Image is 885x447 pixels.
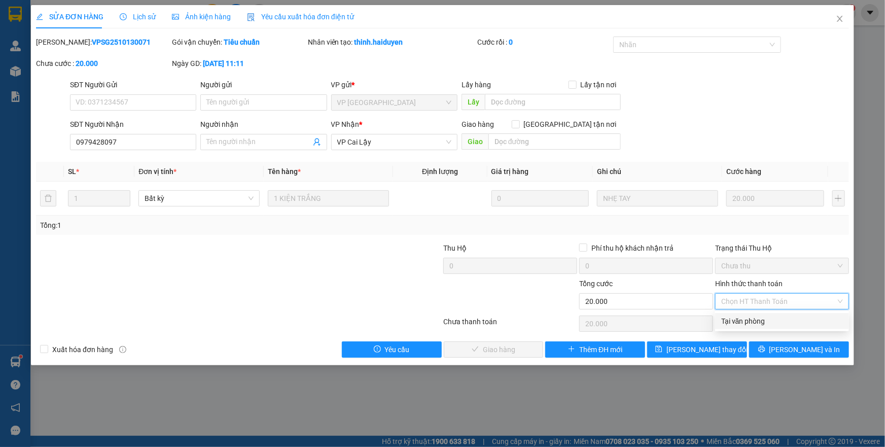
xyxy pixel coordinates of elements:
[462,94,485,110] span: Lấy
[337,95,451,110] span: VP Sài Gòn
[726,167,761,176] span: Cước hàng
[749,341,849,358] button: printer[PERSON_NAME] và In
[443,244,467,252] span: Thu Hộ
[247,13,354,21] span: Yêu cầu xuất hóa đơn điện tử
[485,94,621,110] input: Dọc đường
[462,81,491,89] span: Lấy hàng
[331,120,360,128] span: VP Nhận
[374,346,381,354] span: exclamation-circle
[268,167,301,176] span: Tên hàng
[145,191,254,206] span: Bất kỳ
[308,37,476,48] div: Nhân viên tạo:
[477,37,611,48] div: Cước rồi :
[87,10,111,20] span: Nhận:
[593,162,722,182] th: Ghi chú
[355,38,403,46] b: thinh.haiduyen
[87,45,190,59] div: 0776541399
[721,258,843,273] span: Chưa thu
[769,344,840,355] span: [PERSON_NAME] và In
[579,280,613,288] span: Tổng cước
[655,346,662,354] span: save
[120,13,156,21] span: Lịch sử
[726,190,824,207] input: 0
[8,66,24,77] span: Rồi :
[68,167,76,176] span: SL
[647,341,747,358] button: save[PERSON_NAME] thay đổi
[568,346,575,354] span: plus
[9,9,80,21] div: VP Cai Lậy
[832,190,845,207] button: plus
[48,344,117,355] span: Xuất hóa đơn hàng
[70,79,196,90] div: SĐT Người Gửi
[313,138,321,146] span: user-add
[331,79,457,90] div: VP gửi
[224,38,260,46] b: Tiêu chuẩn
[138,167,176,176] span: Đơn vị tính
[200,119,327,130] div: Người nhận
[172,13,231,21] span: Ảnh kiện hàng
[836,15,844,23] span: close
[247,13,255,21] img: icon
[462,120,494,128] span: Giao hàng
[587,243,678,254] span: Phí thu hộ khách nhận trả
[70,119,196,130] div: SĐT Người Nhận
[87,33,190,45] div: Ý
[337,134,451,150] span: VP Cai Lậy
[268,190,389,207] input: VD: Bàn, Ghế
[597,190,718,207] input: Ghi Chú
[92,38,151,46] b: VPSG2510130071
[520,119,621,130] span: [GEOGRAPHIC_DATA] tận nơi
[36,58,170,69] div: Chưa cước :
[721,294,843,309] span: Chọn HT Thanh Toán
[443,316,579,334] div: Chưa thanh toán
[36,13,43,20] span: edit
[462,133,488,150] span: Giao
[119,346,126,353] span: info-circle
[172,37,306,48] div: Gói vận chuyển:
[8,65,81,78] div: 20.000
[342,341,442,358] button: exclamation-circleYêu cầu
[385,344,410,355] span: Yêu cầu
[422,167,458,176] span: Định lượng
[488,133,621,150] input: Dọc đường
[509,38,513,46] b: 0
[666,344,748,355] span: [PERSON_NAME] thay đổi
[491,190,589,207] input: 0
[36,13,103,21] span: SỬA ĐƠN HÀNG
[40,190,56,207] button: delete
[87,9,190,33] div: VP [GEOGRAPHIC_DATA]
[758,346,765,354] span: printer
[9,21,80,33] div: ĐỨC
[120,13,127,20] span: clock-circle
[172,58,306,69] div: Ngày GD:
[76,59,98,67] b: 20.000
[826,5,854,33] button: Close
[721,316,843,327] div: Tại văn phòng
[491,167,529,176] span: Giá trị hàng
[203,59,244,67] b: [DATE] 11:11
[715,280,783,288] label: Hình thức thanh toán
[444,341,544,358] button: checkGiao hàng
[36,37,170,48] div: [PERSON_NAME]:
[172,13,179,20] span: picture
[9,10,24,20] span: Gửi:
[200,79,327,90] div: Người gửi
[9,33,80,47] div: 0784445838
[40,220,342,231] div: Tổng: 1
[577,79,621,90] span: Lấy tận nơi
[579,344,622,355] span: Thêm ĐH mới
[715,243,849,254] div: Trạng thái Thu Hộ
[545,341,645,358] button: plusThêm ĐH mới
